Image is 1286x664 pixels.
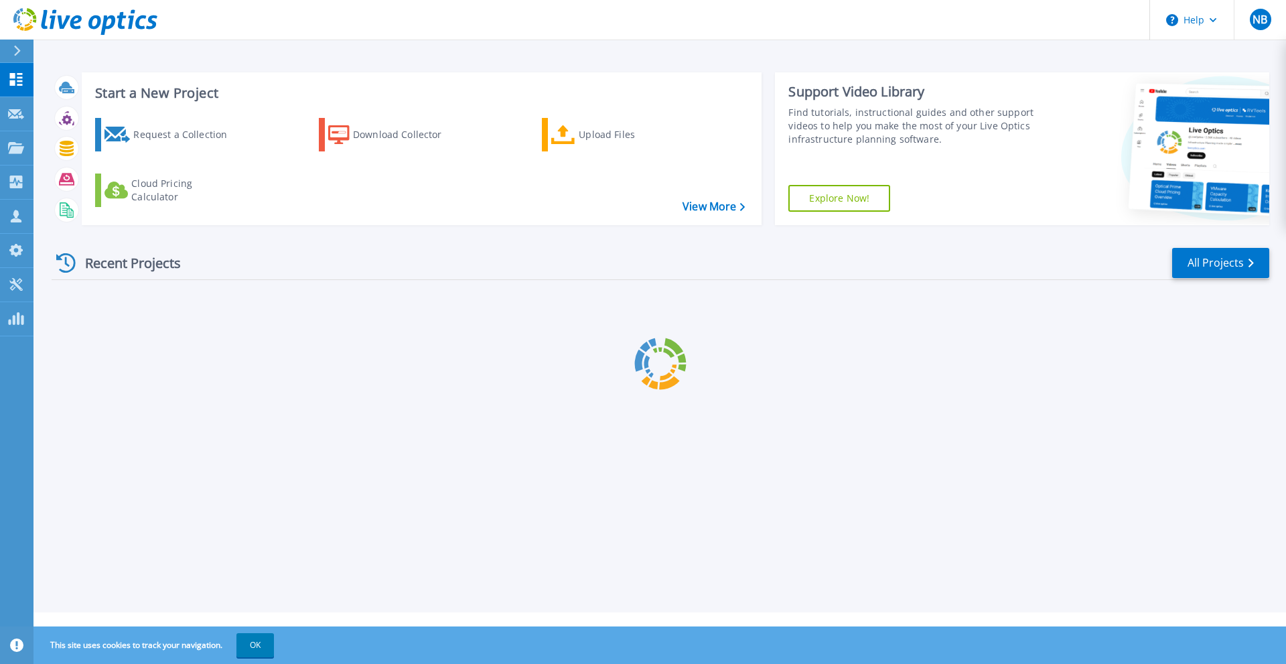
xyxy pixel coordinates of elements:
[52,247,199,279] div: Recent Projects
[788,83,1040,101] div: Support Video Library
[683,200,745,213] a: View More
[579,121,686,148] div: Upload Files
[37,633,274,657] span: This site uses cookies to track your navigation.
[788,106,1040,146] div: Find tutorials, instructional guides and other support videos to help you make the most of your L...
[95,118,244,151] a: Request a Collection
[131,177,238,204] div: Cloud Pricing Calculator
[95,86,745,101] h3: Start a New Project
[788,185,890,212] a: Explore Now!
[95,174,244,207] a: Cloud Pricing Calculator
[236,633,274,657] button: OK
[1253,14,1267,25] span: NB
[319,118,468,151] a: Download Collector
[353,121,460,148] div: Download Collector
[542,118,691,151] a: Upload Files
[133,121,240,148] div: Request a Collection
[1172,248,1269,278] a: All Projects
